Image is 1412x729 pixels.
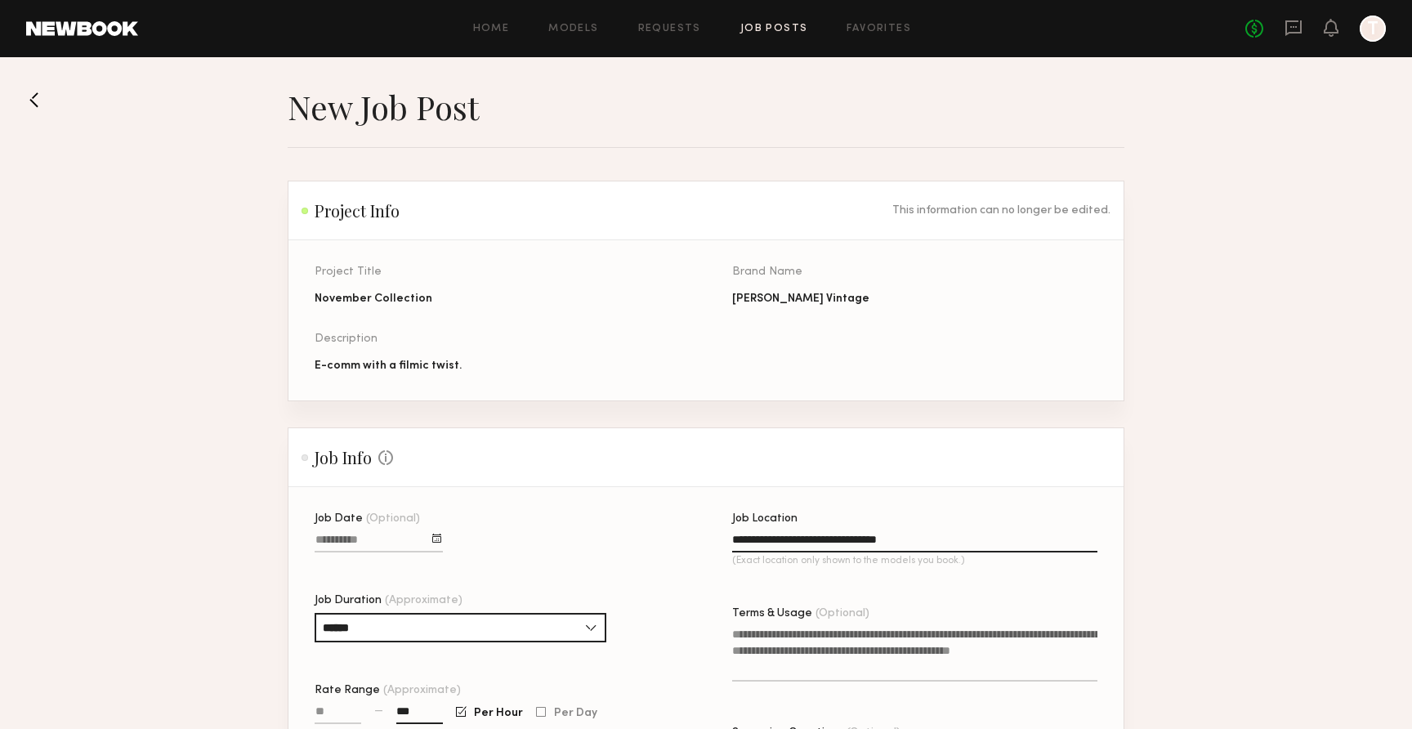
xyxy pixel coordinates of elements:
p: (Exact location only shown to the models you book.) [732,556,1097,566]
span: Per Day [554,709,597,718]
textarea: Terms & Usage(Optional) [732,626,1097,682]
h2: Project Info [302,201,400,221]
a: Home [473,24,510,34]
input: Job Location(Exact location only shown to the models you book.) [732,534,1097,552]
div: Project Title [315,266,680,278]
span: (Approximate) [383,685,461,696]
div: Rate Range [315,685,680,696]
span: (Optional) [815,608,869,619]
a: Favorites [847,24,911,34]
div: Job Duration [315,595,606,606]
div: — [374,705,383,717]
span: (Optional) [366,513,420,525]
div: This information can no longer be edited. [892,205,1110,217]
div: Job Location [732,513,1097,525]
span: (Approximate) [385,595,462,606]
div: November Collection [315,291,680,307]
div: Description [315,333,680,345]
a: Requests [638,24,701,34]
div: Job Date [315,513,443,525]
div: E-comm with a filmic twist. [315,358,680,374]
h1: New Job Post [288,87,479,127]
div: [PERSON_NAME] Vintage [732,291,1097,307]
h2: Job Info [302,448,393,467]
span: Per Hour [474,709,523,718]
a: Models [548,24,598,34]
a: Job Posts [740,24,808,34]
a: T [1360,16,1386,42]
div: Brand Name [732,266,1097,278]
div: Terms & Usage [732,608,1097,619]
